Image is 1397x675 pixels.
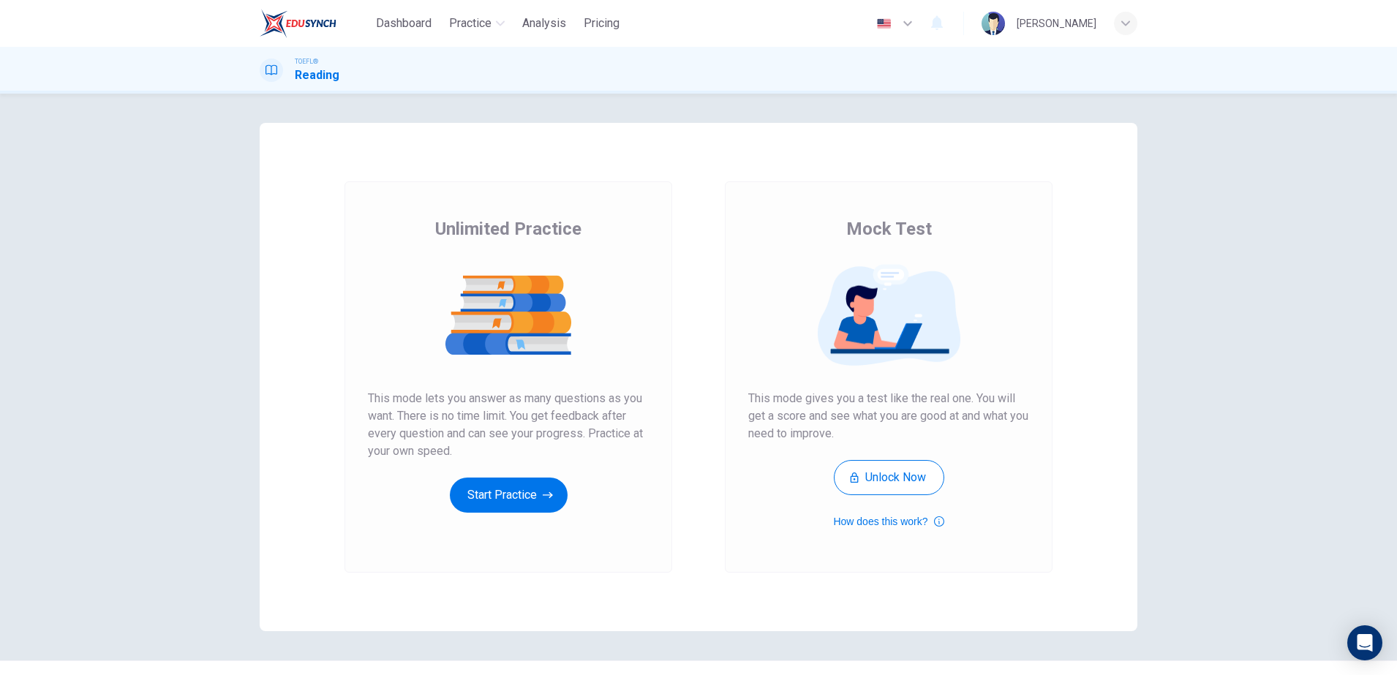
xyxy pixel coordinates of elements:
span: Analysis [522,15,566,32]
button: Unlock Now [834,460,944,495]
button: Start Practice [450,478,568,513]
button: How does this work? [833,513,944,530]
span: TOEFL® [295,56,318,67]
button: Dashboard [370,10,437,37]
button: Practice [443,10,511,37]
span: Mock Test [846,217,932,241]
button: Analysis [516,10,572,37]
div: [PERSON_NAME] [1017,15,1096,32]
img: Profile picture [982,12,1005,35]
span: Unlimited Practice [435,217,581,241]
a: EduSynch logo [260,9,370,38]
div: Open Intercom Messenger [1347,625,1382,660]
h1: Reading [295,67,339,84]
span: Practice [449,15,492,32]
span: Dashboard [376,15,432,32]
span: Pricing [584,15,620,32]
button: Pricing [578,10,625,37]
span: This mode gives you a test like the real one. You will get a score and see what you are good at a... [748,390,1029,442]
span: This mode lets you answer as many questions as you want. There is no time limit. You get feedback... [368,390,649,460]
img: EduSynch logo [260,9,336,38]
img: en [875,18,893,29]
